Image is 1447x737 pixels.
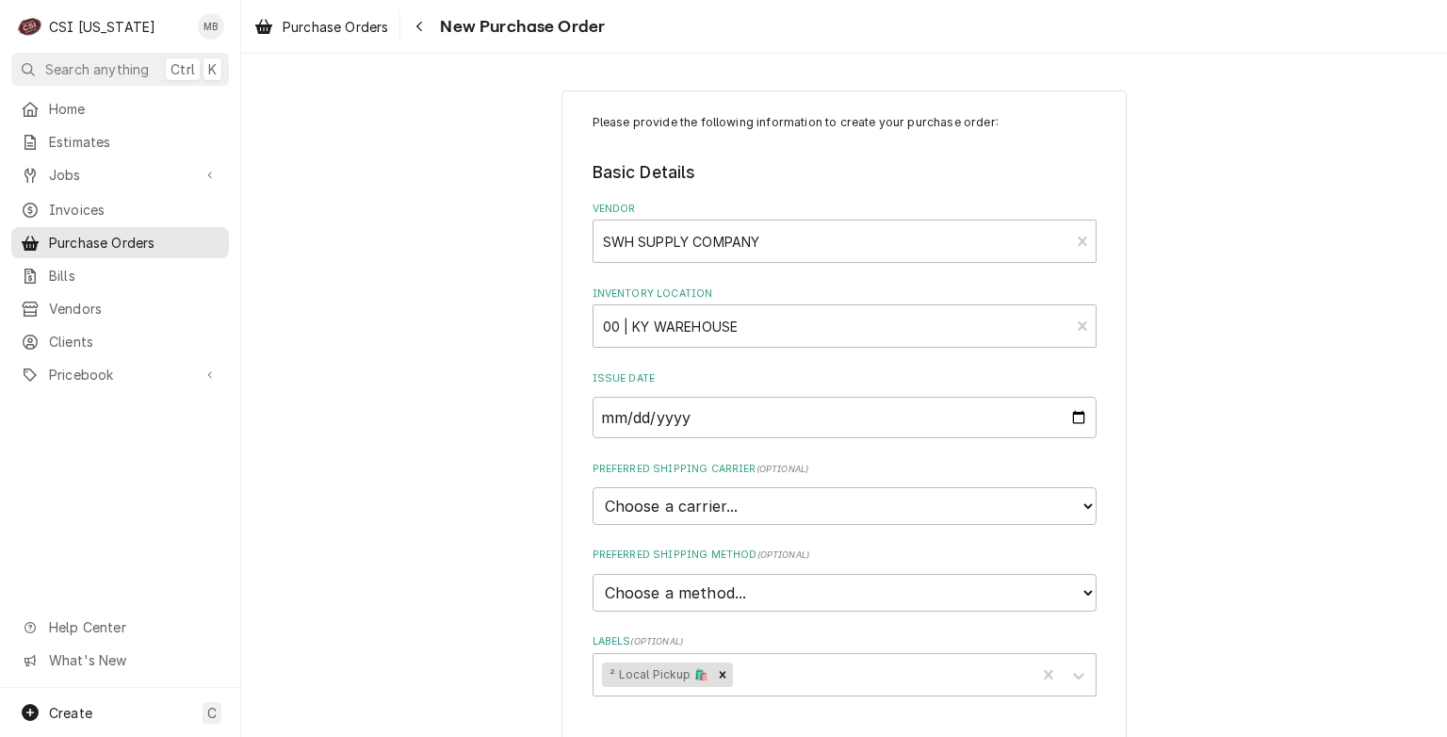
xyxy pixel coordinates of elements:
a: Go to Pricebook [11,359,229,390]
span: Ctrl [171,59,195,79]
span: K [208,59,217,79]
span: Purchase Orders [283,17,388,37]
span: Search anything [45,59,149,79]
span: New Purchase Order [434,14,605,40]
div: Matt Brewington's Avatar [198,13,224,40]
label: Labels [593,634,1097,649]
button: Navigate back [404,11,434,41]
div: C [17,13,43,40]
div: Vendor [593,202,1097,263]
input: yyyy-mm-dd [593,397,1097,438]
a: Clients [11,326,229,357]
a: Go to What's New [11,645,229,676]
a: Purchase Orders [11,227,229,258]
div: Preferred Shipping Carrier [593,462,1097,525]
label: Inventory Location [593,287,1097,302]
span: ( optional ) [630,636,683,647]
div: Issue Date [593,371,1097,438]
div: Preferred Shipping Method [593,548,1097,611]
span: Vendors [49,299,219,319]
div: MB [198,13,224,40]
span: Purchase Orders [49,233,219,253]
label: Preferred Shipping Carrier [593,462,1097,477]
span: Invoices [49,200,219,220]
a: Home [11,93,229,124]
label: Issue Date [593,371,1097,386]
span: Bills [49,266,219,286]
span: Home [49,99,219,119]
span: Clients [49,332,219,352]
span: Create [49,705,92,721]
span: Pricebook [49,365,191,385]
span: Help Center [49,617,218,637]
a: Vendors [11,293,229,324]
div: ² Local Pickup 🛍️ [602,663,712,687]
legend: Basic Details [593,160,1097,185]
label: Preferred Shipping Method [593,548,1097,563]
span: ( optional ) [756,464,809,474]
span: Estimates [49,132,219,152]
div: Labels [593,634,1097,696]
label: Vendor [593,202,1097,217]
a: Bills [11,260,229,291]
div: Remove ² Local Pickup 🛍️ [712,663,733,687]
span: What's New [49,650,218,670]
div: CSI [US_STATE] [49,17,155,37]
a: Go to Jobs [11,159,229,190]
span: ( optional ) [757,549,810,560]
a: Purchase Orders [247,11,396,42]
a: Go to Help Center [11,612,229,643]
a: Invoices [11,194,229,225]
p: Please provide the following information to create your purchase order: [593,114,1097,131]
a: Estimates [11,126,229,157]
span: Jobs [49,165,191,185]
div: CSI Kentucky's Avatar [17,13,43,40]
button: Search anythingCtrlK [11,53,229,86]
div: Inventory Location [593,287,1097,348]
span: C [207,703,217,723]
